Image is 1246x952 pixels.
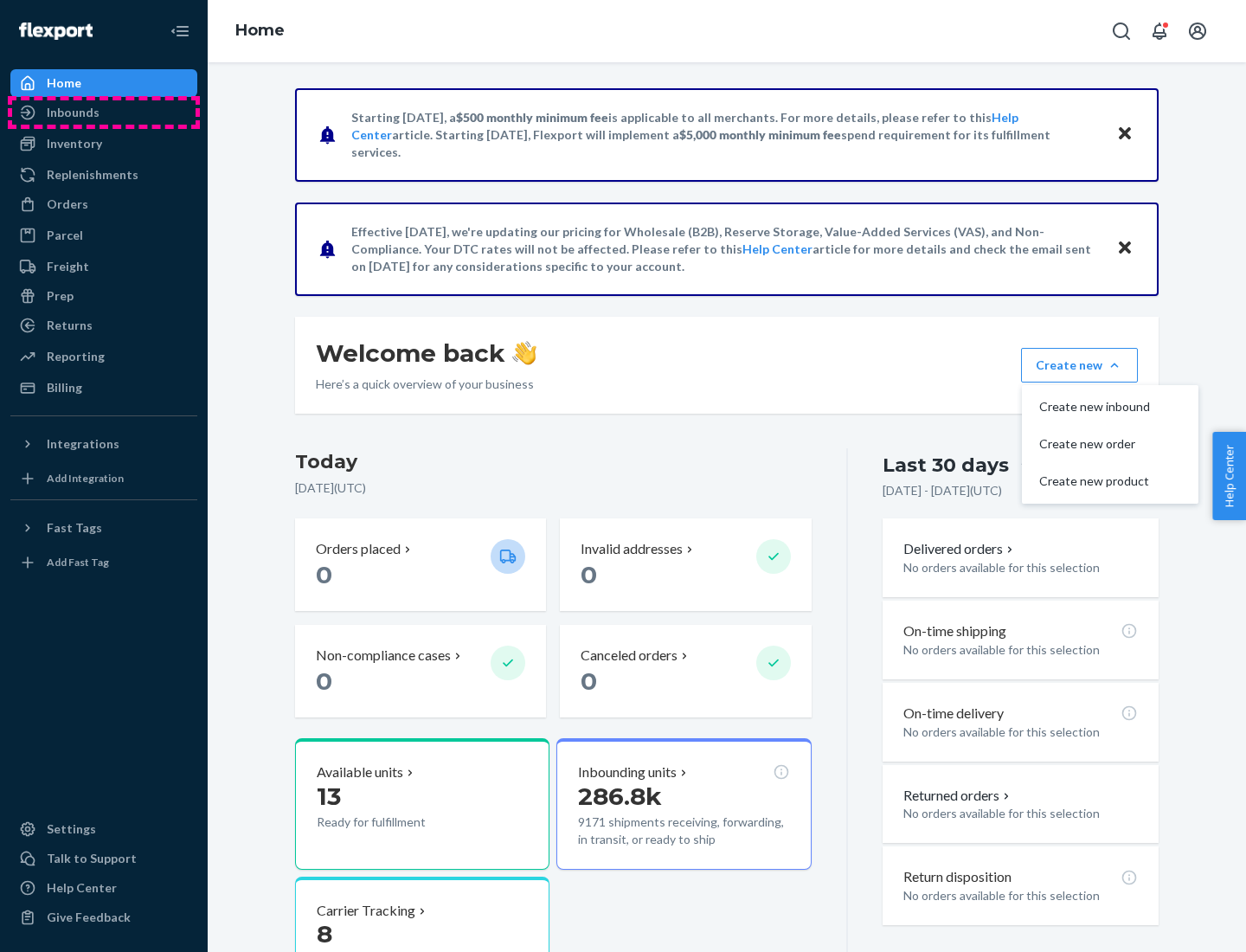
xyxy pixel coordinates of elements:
[581,646,678,666] p: Canceled orders
[10,430,197,458] button: Integrations
[10,69,197,97] a: Home
[295,479,812,497] p: [DATE] ( UTC )
[316,560,332,589] span: 0
[47,348,105,365] div: Reporting
[903,887,1138,904] p: No orders available for this selection
[903,539,1017,559] button: Delivered orders
[10,253,197,280] a: Freight
[47,317,93,334] div: Returns
[560,518,811,611] button: Invalid addresses 0
[316,376,536,393] p: Here’s a quick overview of your business
[47,820,96,838] div: Settings
[235,21,285,40] a: Home
[456,110,608,125] span: $500 monthly minimum fee
[317,919,332,949] span: 8
[10,312,197,339] a: Returns
[10,282,197,310] a: Prep
[512,341,536,365] img: hand-wave emoji
[1104,14,1139,48] button: Open Search Box
[47,104,100,121] div: Inbounds
[10,190,197,218] a: Orders
[10,222,197,249] a: Parcel
[47,435,119,453] div: Integrations
[883,482,1002,499] p: [DATE] - [DATE] ( UTC )
[10,130,197,158] a: Inventory
[1025,426,1195,463] button: Create new order
[10,904,197,931] button: Give Feedback
[295,738,549,870] button: Available units13Ready for fulfillment
[1212,432,1246,520] button: Help Center
[1114,236,1136,261] button: Close
[581,539,683,559] p: Invalid addresses
[10,549,197,576] a: Add Fast Tag
[47,909,131,926] div: Give Feedback
[1039,475,1150,487] span: Create new product
[903,559,1138,576] p: No orders available for this selection
[317,782,341,811] span: 13
[1021,348,1138,383] button: Create newCreate new inboundCreate new orderCreate new product
[903,786,1013,806] button: Returned orders
[47,471,124,486] div: Add Integration
[47,166,138,183] div: Replenishments
[581,666,597,696] span: 0
[10,161,197,189] a: Replenishments
[903,621,1006,641] p: On-time shipping
[47,196,88,213] div: Orders
[316,646,451,666] p: Non-compliance cases
[316,338,536,369] h1: Welcome back
[1142,14,1177,48] button: Open notifications
[316,666,332,696] span: 0
[10,99,197,126] a: Inbounds
[47,519,102,537] div: Fast Tags
[1114,122,1136,147] button: Close
[1039,438,1150,450] span: Create new order
[351,223,1100,275] p: Effective [DATE], we're updating our pricing for Wholesale (B2B), Reserve Storage, Value-Added Se...
[47,258,89,275] div: Freight
[560,625,811,717] button: Canceled orders 0
[295,518,546,611] button: Orders placed 0
[19,23,93,40] img: Flexport logo
[47,135,102,152] div: Inventory
[578,782,662,811] span: 286.8k
[903,867,1012,887] p: Return disposition
[47,287,74,305] div: Prep
[10,343,197,370] a: Reporting
[10,374,197,402] a: Billing
[10,845,197,872] a: Talk to Support
[47,555,109,569] div: Add Fast Tag
[47,850,137,867] div: Talk to Support
[903,724,1138,741] p: No orders available for this selection
[10,874,197,902] a: Help Center
[883,452,1009,479] div: Last 30 days
[47,227,83,244] div: Parcel
[163,14,197,48] button: Close Navigation
[317,814,477,831] p: Ready for fulfillment
[10,815,197,843] a: Settings
[578,814,789,848] p: 9171 shipments receiving, forwarding, in transit, or ready to ship
[351,109,1100,161] p: Starting [DATE], a is applicable to all merchants. For more details, please refer to this article...
[1025,463,1195,500] button: Create new product
[47,74,81,92] div: Home
[1025,389,1195,426] button: Create new inbound
[1180,14,1215,48] button: Open account menu
[47,879,117,897] div: Help Center
[581,560,597,589] span: 0
[903,805,1138,822] p: No orders available for this selection
[317,901,415,921] p: Carrier Tracking
[295,448,812,476] h3: Today
[903,641,1138,659] p: No orders available for this selection
[679,127,841,142] span: $5,000 monthly minimum fee
[903,704,1004,724] p: On-time delivery
[10,514,197,542] button: Fast Tags
[316,539,401,559] p: Orders placed
[742,241,812,256] a: Help Center
[10,465,197,492] a: Add Integration
[578,762,677,782] p: Inbounding units
[317,762,403,782] p: Available units
[222,6,299,56] ol: breadcrumbs
[47,379,82,396] div: Billing
[556,738,811,870] button: Inbounding units286.8k9171 shipments receiving, forwarding, in transit, or ready to ship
